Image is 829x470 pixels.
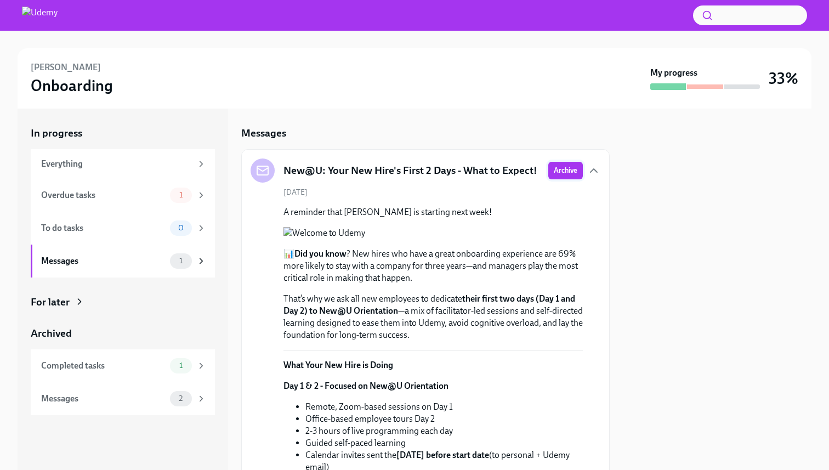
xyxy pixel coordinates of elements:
[173,257,189,265] span: 1
[173,361,189,370] span: 1
[31,382,215,415] a: Messages2
[41,189,166,201] div: Overdue tasks
[31,126,215,140] a: In progress
[305,437,583,449] li: Guided self-paced learning
[41,255,166,267] div: Messages
[31,149,215,179] a: Everything
[31,179,215,212] a: Overdue tasks1
[396,450,489,460] strong: [DATE] before start date
[305,401,583,413] li: Remote, Zoom-based sessions on Day 1
[283,163,537,178] h5: New@U: Your New Hire's First 2 Days - What to Expect!
[173,191,189,199] span: 1
[283,227,583,239] button: Zoom image
[31,326,215,341] a: Archived
[41,222,166,234] div: To do tasks
[41,360,166,372] div: Completed tasks
[283,293,575,316] strong: their first two days (Day 1 and Day 2) to New@U Orientation
[31,295,215,309] a: For later
[41,393,166,405] div: Messages
[305,425,583,437] li: 2-3 hours of live programming each day
[31,212,215,245] a: To do tasks0
[769,69,798,88] h3: 33%
[283,381,448,391] strong: Day 1 & 2 - Focused on New@U Orientation
[22,7,58,24] img: Udemy
[31,295,70,309] div: For later
[294,248,347,259] strong: Did you know
[31,245,215,278] a: Messages1
[172,394,189,403] span: 2
[305,413,583,425] li: Office-based employee tours Day 2
[650,67,697,79] strong: My progress
[554,165,577,176] span: Archive
[172,224,190,232] span: 0
[283,248,583,284] p: 📊 ? New hires who have a great onboarding experience are 69% more likely to stay with a company f...
[283,360,393,370] strong: What Your New Hire is Doing
[31,349,215,382] a: Completed tasks1
[41,158,192,170] div: Everything
[283,293,583,341] p: That’s why we ask all new employees to dedicate —a mix of facilitator-led sessions and self-direc...
[283,206,492,218] p: A reminder that [PERSON_NAME] is starting next week!
[31,76,113,95] h3: Onboarding
[548,162,583,179] button: Archive
[241,126,286,140] h5: Messages
[31,61,101,73] h6: [PERSON_NAME]
[283,187,308,197] span: [DATE]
